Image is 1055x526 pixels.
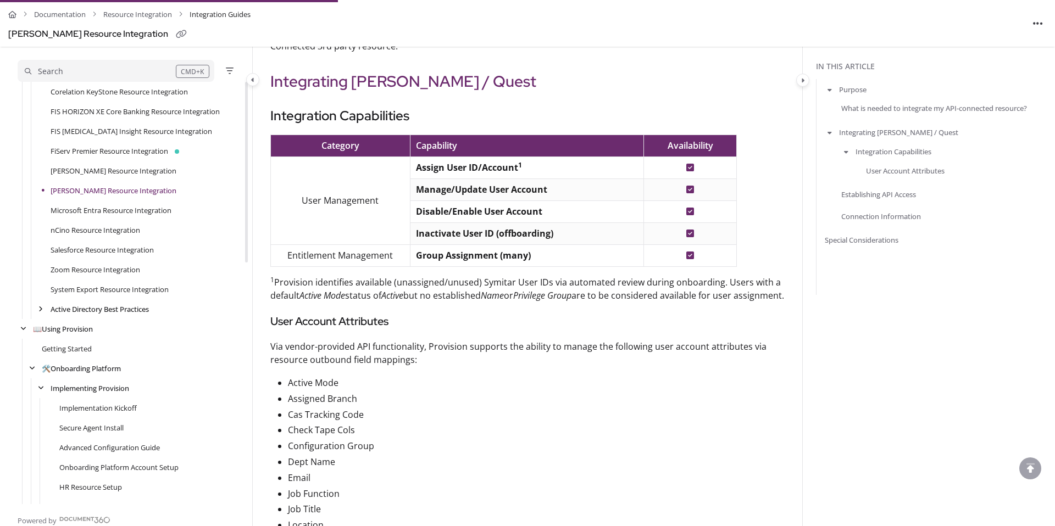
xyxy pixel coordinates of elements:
[270,106,785,126] h3: Integration Capabilities
[34,7,86,23] a: Documentation
[59,462,179,473] a: Onboarding Platform Account Setup
[288,407,785,423] p: Cas Tracking Code
[299,289,345,301] em: Active Mode
[841,146,851,158] button: arrow
[796,74,809,87] button: Category toggle
[841,103,1027,114] a: What is needed to integrate my API-connected resource?
[270,70,785,93] h2: Integrating [PERSON_NAME] / Quest
[288,470,785,486] p: Email
[288,422,785,438] p: Check Tape Cols
[416,139,457,152] span: Capability
[246,73,259,86] button: Category toggle
[35,383,46,394] div: arrow
[103,7,172,23] a: Resource Integration
[51,185,176,196] a: Jack Henry Symitar Resource Integration
[18,515,57,526] span: Powered by
[33,324,42,334] span: 📖
[825,83,835,96] button: arrow
[416,249,531,261] strong: Group Assignment (many)
[51,383,129,394] a: Implementing Provision
[518,160,522,170] sup: 1
[51,225,140,236] a: nCino Resource Integration
[59,442,160,453] a: Advanced Configuration Guide
[816,60,1051,72] div: In this article
[51,244,154,255] a: Salesforce Resource Integration
[668,139,713,152] span: Availability
[51,165,176,176] a: Jack Henry SilverLake Resource Integration
[42,343,92,354] a: Getting Started
[42,363,121,374] a: Onboarding Platform
[33,323,93,334] a: Using Provision
[51,86,188,97] a: Corelation KeyStone Resource Integration
[38,65,63,77] div: Search
[276,193,404,209] p: User Management
[42,363,51,373] span: 🛠️
[8,7,16,23] a: Home
[416,161,522,174] strong: Assign User ID/Account
[1019,457,1041,479] div: scroll to top
[381,289,403,301] em: Active
[288,454,785,470] p: Dept Name
[270,275,274,284] sup: 1
[276,248,404,264] p: Entitlement Management
[59,482,122,493] a: HR Resource Setup
[841,188,916,199] a: Establishing API Access
[416,227,553,239] strong: Inactivate User ID (offboarding)
[51,126,212,137] a: FIS IBS Insight Resource Integration
[270,276,785,302] p: Provision identifies available (unassigned/unused) Symitar User IDs via automated review during o...
[176,65,209,78] div: CMD+K
[18,513,110,526] a: Powered by Document360 - opens in a new tab
[51,304,149,315] a: Active Directory Best Practices
[8,26,168,42] div: [PERSON_NAME] Resource Integration
[839,84,867,95] a: Purpose
[18,324,29,334] div: arrow
[288,501,785,517] p: Job Title
[190,7,251,23] span: Integration Guides
[59,501,117,512] a: HR Field Mapping
[223,64,236,77] button: Filter
[288,438,785,454] p: Configuration Group
[59,517,110,523] img: Document360
[321,139,359,152] span: Category
[481,289,504,301] em: Name
[51,284,169,295] a: System Export Resource Integration
[59,402,137,413] a: Implementation Kickoff
[51,146,168,156] a: FiServ Premier Resource Integration
[51,106,220,117] a: FIS HORIZON XE Core Banking Resource Integration
[51,264,140,275] a: Zoom Resource Integration
[26,363,37,374] div: arrow
[825,234,898,245] a: Special Considerations
[51,205,171,216] a: Microsoft Entra Resource Integration
[59,422,124,433] a: Secure Agent Install
[288,375,785,391] p: Active Mode
[841,211,921,222] a: Connection Information
[839,127,958,138] a: Integrating [PERSON_NAME] / Quest
[270,313,785,331] h4: User Account Attributes
[416,183,547,195] strong: Manage/Update User Account
[866,165,945,176] a: User Account Attributes
[856,146,931,157] a: Integration Capabilities
[173,26,190,43] button: Copy link of
[270,340,785,366] p: Via vendor-provided API functionality, Provision supports the ability to manage the following use...
[18,60,214,82] button: Search
[1029,14,1047,32] button: Article more options
[513,289,571,301] em: Privilege Group
[825,126,835,138] button: arrow
[288,486,785,502] p: Job Function
[416,205,542,217] strong: Disable/Enable User Account
[288,391,785,407] p: Assigned Branch
[35,304,46,315] div: arrow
